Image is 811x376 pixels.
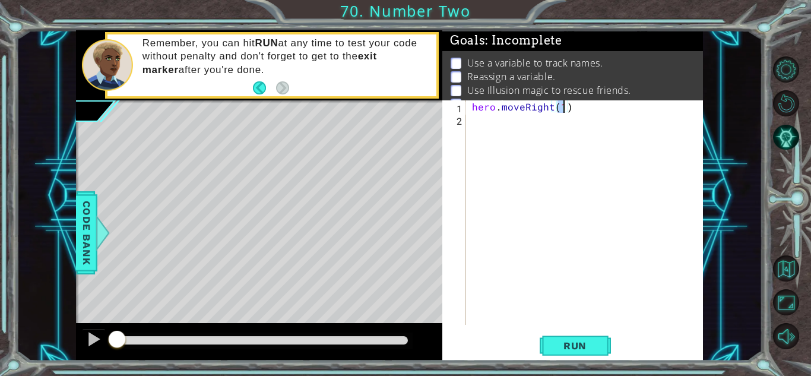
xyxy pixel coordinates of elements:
button: Level Options [773,56,799,83]
p: Use Illusion magic to rescue friends. [467,84,631,97]
div: 1 [445,102,466,115]
p: Reassign a variable. [467,70,556,83]
p: Use а variable to track names. [467,56,603,69]
strong: exit marker [142,50,377,75]
button: Next [276,81,289,94]
button: Back to Map [773,255,799,282]
button: Back [253,81,276,94]
button: Restart Level [773,90,799,116]
p: Remember, you can hit at any time to test your code without penalty and don't forget to get to th... [142,37,428,76]
button: Shift+Enter: Run current code. [540,333,611,359]
strong: RUN [255,37,278,49]
button: Ctrl + P: Pause [82,328,106,353]
a: Back to Map [775,252,811,286]
p: Get to the exit. [467,97,535,110]
button: AI Hint [773,124,799,150]
span: Code Bank [77,197,96,269]
button: Mute [773,323,799,349]
button: Maximize Browser [773,289,799,315]
span: Goals [450,33,562,48]
span: : Incomplete [485,33,562,48]
div: 2 [445,115,466,127]
span: Run [552,340,598,352]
